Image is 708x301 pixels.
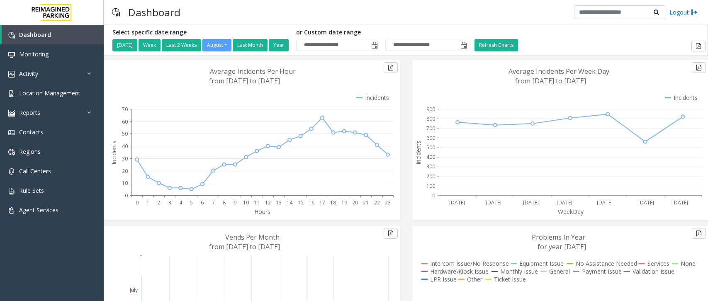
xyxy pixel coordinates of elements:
[19,109,40,117] span: Reports
[384,228,398,239] button: Export to pdf
[8,129,15,136] img: 'icon'
[692,62,706,73] button: Export to pdf
[112,2,120,22] img: pageIcon
[287,199,293,206] text: 14
[129,286,138,294] text: July
[210,67,296,76] text: Average Incidents Per Hour
[538,242,586,251] text: for year [DATE]
[122,130,128,137] text: 50
[212,199,215,206] text: 7
[234,199,236,206] text: 9
[225,233,280,242] text: Vends Per Month
[8,207,15,214] img: 'icon'
[532,233,585,242] text: Problems In Year
[557,199,572,206] text: [DATE]
[449,199,465,206] text: [DATE]
[122,155,128,162] text: 30
[8,32,15,39] img: 'icon'
[8,51,15,58] img: 'icon'
[426,106,435,113] text: 900
[691,8,698,17] img: logout
[558,208,584,216] text: WeekDay
[254,208,270,216] text: Hours
[19,128,43,136] span: Contacts
[243,199,249,206] text: 10
[672,199,688,206] text: [DATE]
[209,76,280,85] text: from [DATE] to [DATE]
[157,199,160,206] text: 2
[474,39,518,51] button: Refresh Charts
[432,192,435,199] text: 0
[330,199,336,206] text: 18
[515,76,586,85] text: from [DATE] to [DATE]
[112,29,290,36] h5: Select specific date range
[426,134,435,141] text: 600
[298,199,304,206] text: 15
[190,199,193,206] text: 5
[276,199,282,206] text: 13
[459,39,468,51] span: Toggle popup
[8,168,15,175] img: 'icon'
[110,141,118,165] text: Incidents
[254,199,260,206] text: 11
[201,199,204,206] text: 6
[426,125,435,132] text: 700
[385,199,391,206] text: 23
[319,199,325,206] text: 17
[508,67,609,76] text: Average Incidents Per Week Day
[202,39,231,51] button: August
[8,71,15,78] img: 'icon'
[162,39,201,51] button: Last 2 Weeks
[19,50,49,58] span: Monitoring
[168,199,171,206] text: 3
[179,199,182,206] text: 4
[523,199,539,206] text: [DATE]
[269,39,289,51] button: Year
[426,163,435,170] text: 300
[19,187,44,194] span: Rule Sets
[426,115,435,122] text: 800
[8,149,15,155] img: 'icon'
[486,199,501,206] text: [DATE]
[692,228,706,239] button: Export to pdf
[309,199,314,206] text: 16
[341,199,347,206] text: 19
[265,199,271,206] text: 12
[223,199,226,206] text: 8
[426,173,435,180] text: 200
[112,39,137,51] button: [DATE]
[352,199,358,206] text: 20
[426,154,435,161] text: 400
[233,39,268,51] button: Last Month
[136,199,139,206] text: 0
[426,144,435,151] text: 500
[363,199,369,206] text: 21
[122,180,128,187] text: 10
[122,118,128,125] text: 60
[2,25,104,44] a: Dashboard
[597,199,613,206] text: [DATE]
[414,141,422,165] text: Incidents
[8,110,15,117] img: 'icon'
[669,8,698,17] a: Logout
[122,143,128,150] text: 40
[296,29,468,36] h5: or Custom date range
[19,31,51,39] span: Dashboard
[122,106,128,113] text: 70
[146,199,149,206] text: 1
[19,206,58,214] span: Agent Services
[125,192,128,199] text: 0
[8,90,15,97] img: 'icon'
[19,148,41,155] span: Regions
[124,2,185,22] h3: Dashboard
[19,70,38,78] span: Activity
[209,242,280,251] text: from [DATE] to [DATE]
[122,167,128,175] text: 20
[370,39,379,51] span: Toggle popup
[384,62,398,73] button: Export to pdf
[139,39,161,51] button: Week
[8,188,15,194] img: 'icon'
[691,41,706,51] button: Export to pdf
[426,182,435,189] text: 100
[19,167,51,175] span: Call Centers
